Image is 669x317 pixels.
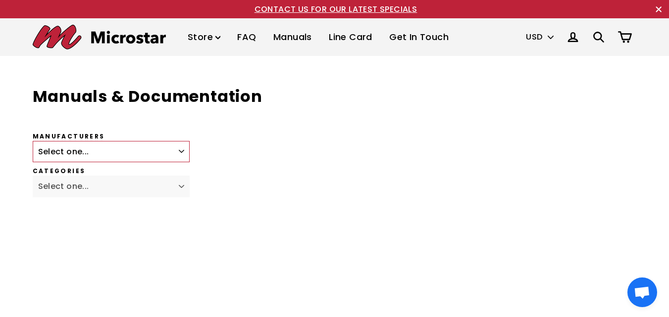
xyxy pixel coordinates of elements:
a: Get In Touch [382,23,456,52]
ul: Primary [180,23,456,52]
img: Microstar Electronics [33,25,166,49]
label: Categories [33,167,482,176]
h1: Manuals & Documentation [33,86,482,108]
div: Open chat [627,277,657,307]
a: FAQ [230,23,263,52]
a: Line Card [321,23,380,52]
a: Manuals [266,23,319,52]
a: CONTACT US FOR OUR LATEST SPECIALS [255,3,417,15]
a: Store [180,23,228,52]
label: Manufacturers [33,133,482,141]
